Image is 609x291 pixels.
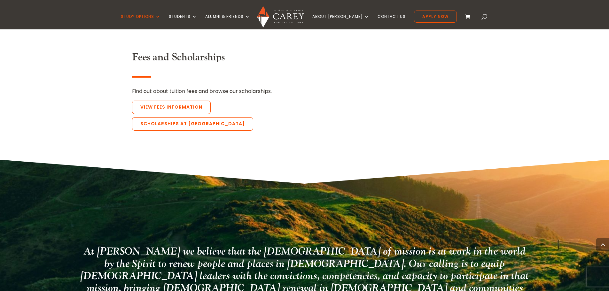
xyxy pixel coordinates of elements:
[414,11,457,23] a: Apply Now
[169,14,197,29] a: Students
[257,6,304,27] img: Carey Baptist College
[205,14,250,29] a: Alumni & Friends
[132,87,332,134] div: Find out about tuition fees and browse our scholarships.
[121,14,160,29] a: Study Options
[312,14,369,29] a: About [PERSON_NAME]
[132,51,332,67] h3: Fees and Scholarships
[378,14,406,29] a: Contact Us
[132,117,253,131] a: Scholarships at [GEOGRAPHIC_DATA]
[132,101,211,114] a: View Fees Information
